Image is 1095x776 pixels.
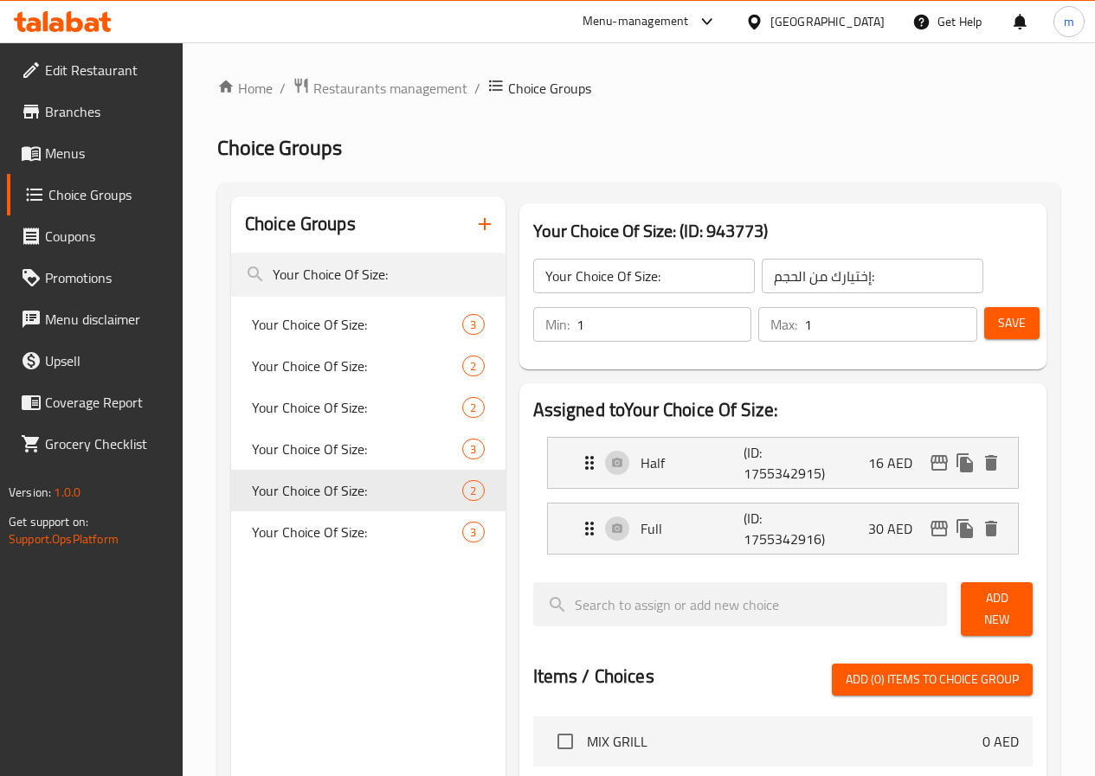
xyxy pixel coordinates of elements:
div: [GEOGRAPHIC_DATA] [770,12,885,31]
p: Half [641,452,744,473]
button: edit [926,516,952,542]
span: Choice Groups [217,128,342,167]
button: Save [984,307,1040,339]
a: Branches [7,91,183,132]
span: 2 [463,483,483,499]
span: 2 [463,358,483,375]
span: 3 [463,441,483,458]
span: Version: [9,481,51,503]
span: Get support on: [9,510,88,533]
button: Add (0) items to choice group [832,664,1033,696]
div: Menu-management [583,11,689,32]
span: Choice Groups [48,184,169,205]
a: Menu disclaimer [7,298,183,340]
button: duplicate [952,516,978,542]
span: Select choice [547,723,583,760]
h2: Items / Choices [533,664,654,689]
button: delete [978,516,1004,542]
button: edit [926,450,952,476]
p: Min: [545,314,570,335]
span: Grocery Checklist [45,433,169,454]
button: Add New [961,582,1033,636]
span: 1.0.0 [54,481,81,503]
p: 0 AED [982,731,1019,752]
li: Expand [533,430,1033,496]
span: Upsell [45,350,169,371]
h2: Choice Groups [245,211,356,237]
h3: Your Choice Of Size: (ID: 943773) [533,217,1033,245]
div: Expand [548,503,1018,554]
span: Menu disclaimer [45,309,169,330]
p: Max: [770,314,797,335]
span: Your Choice Of Size: [252,522,463,542]
div: Expand [548,438,1018,488]
span: Choice Groups [508,78,591,99]
div: Your Choice Of Size:2 [231,387,506,428]
a: Upsell [7,340,183,382]
div: Choices [462,356,484,376]
input: search [533,582,948,626]
p: 30 AED [868,518,926,539]
span: Your Choice Of Size: [252,480,463,501]
div: Your Choice Of Size:3 [231,428,506,470]
p: (ID: 1755342916) [744,508,813,549]
div: Your Choice Of Size:2 [231,345,506,387]
div: Choices [462,314,484,335]
span: Your Choice Of Size: [252,439,463,459]
a: Menus [7,132,183,174]
span: Edit Restaurant [45,60,169,80]
span: MIX GRILL [587,731,982,752]
a: Choice Groups [7,174,183,215]
p: Full [641,518,744,539]
h2: Assigned to Your Choice Of Size: [533,397,1033,423]
span: Add New [975,587,1019,631]
p: (ID: 1755342915) [744,442,813,484]
a: Coupons [7,215,183,257]
div: Your Choice Of Size:3 [231,304,506,345]
button: duplicate [952,450,978,476]
div: Your Choice Of Size:2 [231,470,506,511]
button: delete [978,450,1004,476]
li: / [280,78,286,99]
li: / [474,78,480,99]
a: Support.OpsPlatform [9,528,119,550]
span: Coupons [45,226,169,247]
p: 16 AED [868,452,926,473]
div: Your Choice Of Size:3 [231,511,506,553]
nav: breadcrumb [217,77,1060,99]
a: Coverage Report [7,382,183,423]
a: Home [217,78,273,99]
span: Menus [45,143,169,164]
span: 3 [463,524,483,541]
span: 3 [463,317,483,333]
a: Grocery Checklist [7,423,183,465]
span: Add (0) items to choice group [846,669,1019,690]
div: Choices [462,522,484,542]
span: Save [998,312,1026,334]
span: Promotions [45,267,169,288]
span: Your Choice Of Size: [252,314,463,335]
span: Your Choice Of Size: [252,356,463,376]
span: Branches [45,101,169,122]
a: Edit Restaurant [7,49,183,91]
span: 2 [463,400,483,416]
span: Your Choice Of Size: [252,397,463,418]
span: m [1064,12,1074,31]
input: search [231,253,506,297]
li: Expand [533,496,1033,561]
span: Restaurants management [313,78,467,99]
span: Coverage Report [45,392,169,413]
a: Promotions [7,257,183,298]
a: Restaurants management [293,77,467,99]
div: Choices [462,439,484,459]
